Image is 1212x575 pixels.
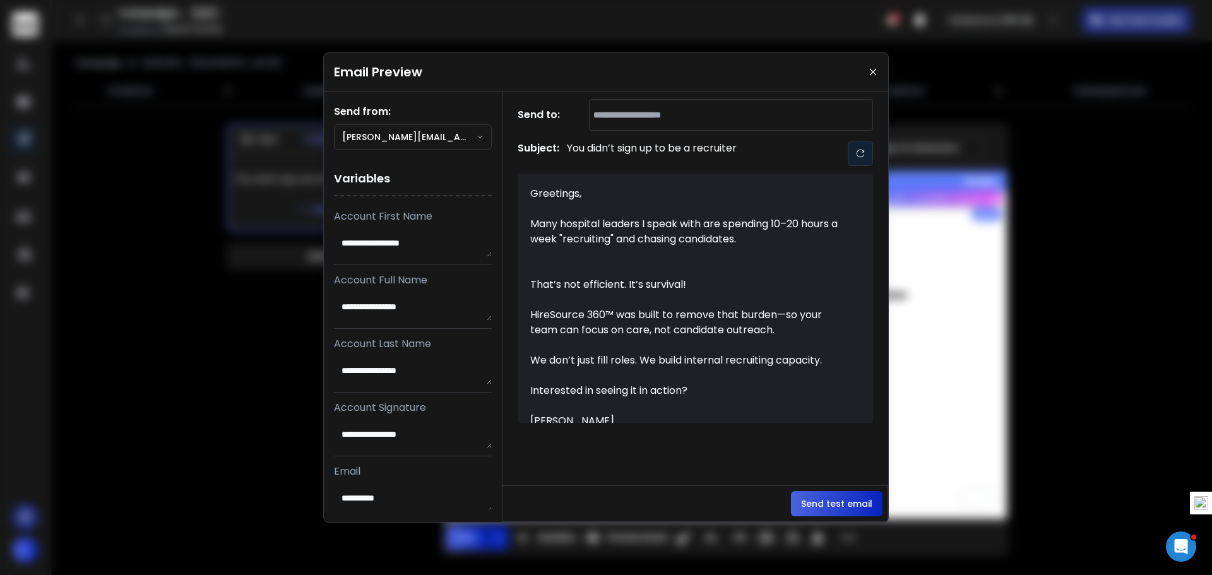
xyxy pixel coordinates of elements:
[791,491,882,516] button: Send test email
[530,186,846,411] div: Greetings, Many hospital leaders I speak with are spending 10–20 hours a week "recruiting" and ch...
[334,209,492,224] p: Account First Name
[567,141,737,166] p: You didn’t sign up to be a recruiter
[342,131,477,143] p: [PERSON_NAME][EMAIL_ADDRESS][DOMAIN_NAME]
[334,336,492,352] p: Account Last Name
[334,400,492,415] p: Account Signature
[518,107,568,122] h1: Send to:
[518,141,559,166] h1: Subject:
[1166,531,1196,562] iframe: Intercom live chat
[334,63,422,81] h1: Email Preview
[334,464,492,479] p: Email
[334,104,492,119] h1: Send from:
[334,162,492,196] h1: Variables
[334,273,492,288] p: Account Full Name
